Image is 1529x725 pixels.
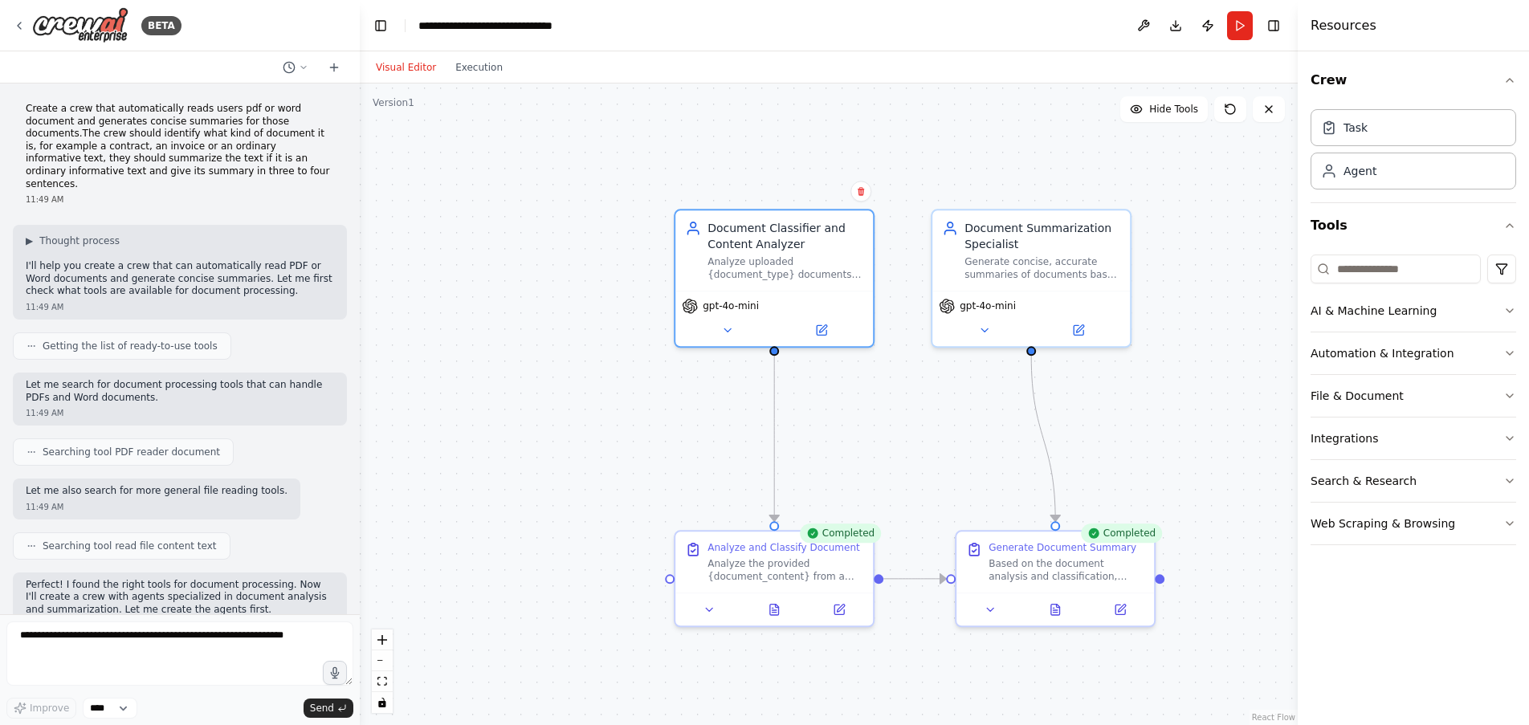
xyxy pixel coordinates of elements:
button: Open in side panel [1033,320,1123,340]
div: Document Classifier and Content Analyzer [707,220,863,252]
a: React Flow attribution [1252,713,1295,722]
button: zoom in [372,629,393,650]
g: Edge from 4338db44-2d51-4859-b39c-10846ebb7dcb to c1d816b1-bfd1-47c4-8525-12a9789c75e8 [883,571,946,587]
div: Task [1343,120,1368,136]
button: Hide right sidebar [1262,14,1285,37]
button: AI & Machine Learning [1311,290,1516,332]
button: zoom out [372,650,393,671]
span: ▶ [26,234,33,247]
div: Analyze uploaded {document_type} documents to identify their type (contract, invoice, informative... [707,255,863,281]
span: Searching tool PDF reader document [43,446,220,458]
button: Integrations [1311,417,1516,459]
div: CompletedAnalyze and Classify DocumentAnalyze the provided {document_content} from a {document_ty... [674,530,875,627]
span: Thought process [39,234,120,247]
div: Completed [1081,523,1162,543]
nav: breadcrumb [418,18,552,34]
div: Document Summarization Specialist [964,220,1120,252]
div: Version 1 [373,96,414,109]
div: React Flow controls [372,629,393,713]
div: Generate Document Summary [989,541,1136,554]
button: Switch to previous chat [276,58,315,77]
button: Delete node [850,181,871,202]
g: Edge from 5203e70a-328e-428b-ac2e-315fdea2e5ce to 4338db44-2d51-4859-b39c-10846ebb7dcb [766,356,782,521]
p: Let me search for document processing tools that can handle PDFs and Word documents. [26,379,334,404]
span: Getting the list of ready-to-use tools [43,340,218,352]
button: View output [740,600,809,619]
button: Open in side panel [812,600,867,619]
div: Completed [800,523,881,543]
button: Search & Research [1311,460,1516,502]
div: 11:49 AM [26,407,334,419]
button: Execution [446,58,512,77]
div: Document Summarization SpecialistGenerate concise, accurate summaries of documents based on their... [931,209,1131,348]
div: 11:49 AM [26,193,334,206]
div: Based on the document analysis and classification, create an appropriate summary. For informative... [989,557,1144,583]
div: Tools [1311,248,1516,558]
span: gpt-4o-mini [960,299,1016,312]
img: Logo [32,7,128,43]
button: toggle interactivity [372,692,393,713]
p: Perfect! I found the right tools for document processing. Now I'll create a crew with agents spec... [26,579,334,617]
button: Tools [1311,203,1516,248]
div: Document Classifier and Content AnalyzerAnalyze uploaded {document_type} documents to identify th... [674,209,875,348]
span: Send [310,702,334,715]
button: Start a new chat [321,58,347,77]
g: Edge from a9244c1f-684c-4a24-814c-807c2dd2da1d to c1d816b1-bfd1-47c4-8525-12a9789c75e8 [1023,356,1063,521]
span: Improve [30,702,69,715]
button: Hide left sidebar [369,14,392,37]
button: fit view [372,671,393,692]
button: Crew [1311,58,1516,103]
div: 11:49 AM [26,301,334,313]
button: Automation & Integration [1311,332,1516,374]
div: Agent [1343,163,1376,179]
p: I'll help you create a crew that can automatically read PDF or Word documents and generate concis... [26,260,334,298]
button: Web Scraping & Browsing [1311,503,1516,544]
button: Visual Editor [366,58,446,77]
button: ▶Thought process [26,234,120,247]
button: Click to speak your automation idea [323,661,347,685]
span: Hide Tools [1149,103,1198,116]
button: File & Document [1311,375,1516,417]
div: Crew [1311,103,1516,202]
div: Analyze and Classify Document [707,541,860,554]
button: View output [1021,600,1090,619]
button: Hide Tools [1120,96,1208,122]
div: 11:49 AM [26,501,287,513]
span: Searching tool read file content text [43,540,217,552]
h4: Resources [1311,16,1376,35]
div: Analyze the provided {document_content} from a {document_type} document to determine its specific... [707,557,863,583]
button: Improve [6,698,76,719]
button: Open in side panel [1093,600,1148,619]
span: gpt-4o-mini [703,299,759,312]
button: Open in side panel [776,320,866,340]
div: Generate concise, accurate summaries of documents based on their type and content. For informativ... [964,255,1120,281]
button: Send [304,699,353,718]
p: Create a crew that automatically reads users pdf or word document and generates concise summaries... [26,103,334,190]
div: CompletedGenerate Document SummaryBased on the document analysis and classification, create an ap... [955,530,1156,627]
div: BETA [141,16,181,35]
p: Let me also search for more general file reading tools. [26,485,287,498]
